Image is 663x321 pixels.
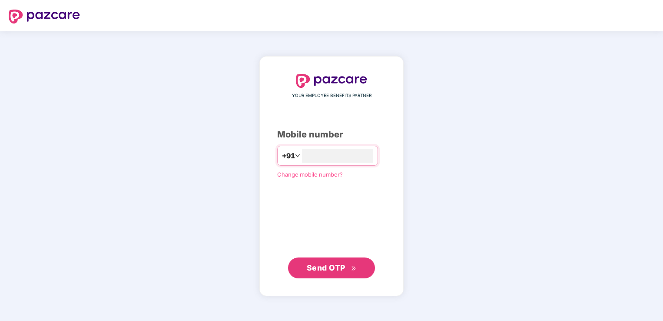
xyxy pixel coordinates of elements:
[288,257,375,278] button: Send OTPdouble-right
[277,128,386,141] div: Mobile number
[282,150,295,161] span: +91
[295,153,300,158] span: down
[296,74,367,88] img: logo
[9,10,80,23] img: logo
[307,263,345,272] span: Send OTP
[292,92,371,99] span: YOUR EMPLOYEE BENEFITS PARTNER
[277,171,343,178] a: Change mobile number?
[351,266,357,271] span: double-right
